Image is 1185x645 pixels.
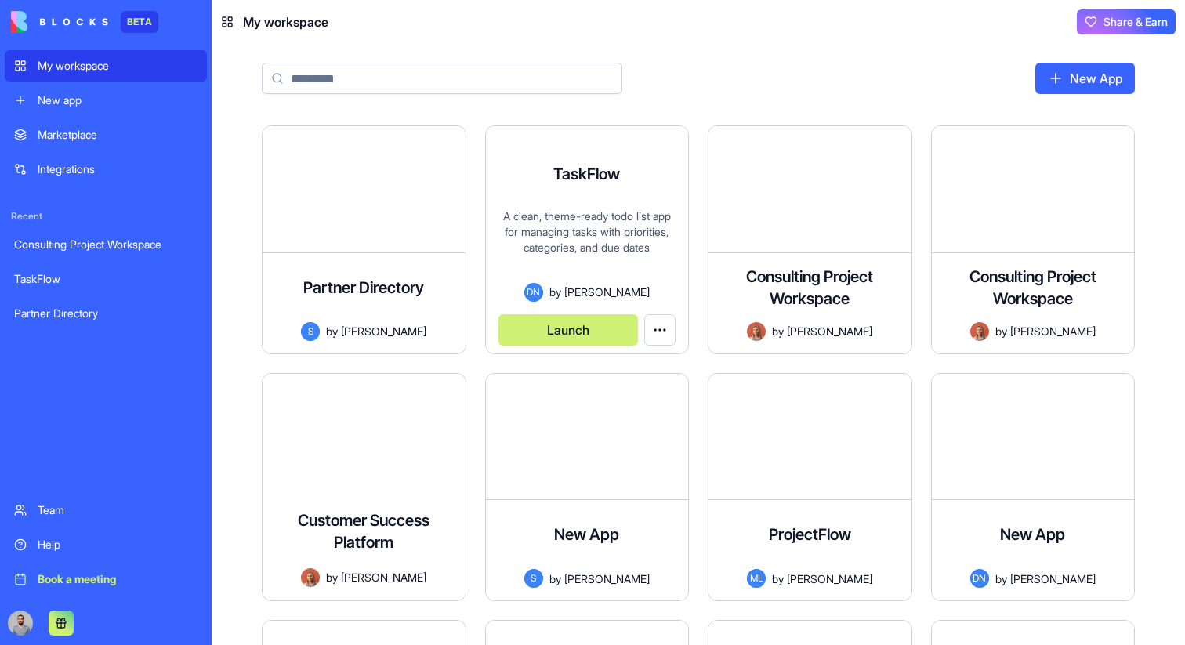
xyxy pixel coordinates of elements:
[243,13,328,31] span: My workspace
[14,237,197,252] div: Consulting Project Workspace
[14,271,197,287] div: TaskFlow
[554,524,619,545] h4: New App
[121,11,158,33] div: BETA
[769,524,851,545] h4: ProjectFlow
[995,323,1007,339] span: by
[524,283,543,302] span: DN
[326,569,338,585] span: by
[1010,323,1096,339] span: [PERSON_NAME]
[301,322,320,341] span: S
[931,373,1136,602] a: New AppDNby[PERSON_NAME]
[11,11,108,33] img: logo
[5,85,207,116] a: New app
[38,571,197,587] div: Book a meeting
[275,509,453,553] h4: Customer Success Platform
[485,373,690,602] a: New AppSby[PERSON_NAME]
[326,323,338,339] span: by
[772,571,784,587] span: by
[5,154,207,185] a: Integrations
[549,571,561,587] span: by
[1010,571,1096,587] span: [PERSON_NAME]
[5,298,207,329] a: Partner Directory
[944,266,1122,310] h4: Consulting Project Workspace
[14,306,197,321] div: Partner Directory
[1035,63,1135,94] a: New App
[498,314,639,346] button: Launch
[38,92,197,108] div: New app
[5,210,207,223] span: Recent
[708,373,912,602] a: ProjectFlowMLby[PERSON_NAME]
[787,571,872,587] span: [PERSON_NAME]
[5,229,207,260] a: Consulting Project Workspace
[931,125,1136,354] a: Consulting Project WorkspaceAvatarby[PERSON_NAME]
[747,322,766,341] img: Avatar
[498,208,676,282] div: A clean, theme-ready todo list app for managing tasks with priorities, categories, and due dates
[5,495,207,526] a: Team
[8,611,33,636] img: image_123650291_bsq8ao.jpg
[301,568,320,587] img: Avatar
[995,571,1007,587] span: by
[5,50,207,82] a: My workspace
[341,323,426,339] span: [PERSON_NAME]
[721,266,899,310] h4: Consulting Project Workspace
[549,284,561,300] span: by
[524,569,543,588] span: S
[772,323,784,339] span: by
[303,277,424,299] h4: Partner Directory
[970,322,989,341] img: Avatar
[787,323,872,339] span: [PERSON_NAME]
[5,119,207,150] a: Marketplace
[1000,524,1065,545] h4: New App
[553,163,620,185] h4: TaskFlow
[564,571,650,587] span: [PERSON_NAME]
[970,569,989,588] span: DN
[262,125,466,354] a: Partner DirectorySby[PERSON_NAME]
[1103,14,1168,30] span: Share & Earn
[564,284,650,300] span: [PERSON_NAME]
[5,529,207,560] a: Help
[38,502,197,518] div: Team
[5,263,207,295] a: TaskFlow
[262,373,466,602] a: Customer Success PlatformAvatarby[PERSON_NAME]
[11,11,158,33] a: BETA
[708,125,912,354] a: Consulting Project WorkspaceAvatarby[PERSON_NAME]
[485,125,690,354] a: TaskFlowA clean, theme-ready todo list app for managing tasks with priorities, categories, and du...
[38,161,197,177] div: Integrations
[747,569,766,588] span: ML
[38,127,197,143] div: Marketplace
[341,569,426,585] span: [PERSON_NAME]
[5,563,207,595] a: Book a meeting
[1077,9,1176,34] button: Share & Earn
[38,58,197,74] div: My workspace
[38,537,197,553] div: Help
